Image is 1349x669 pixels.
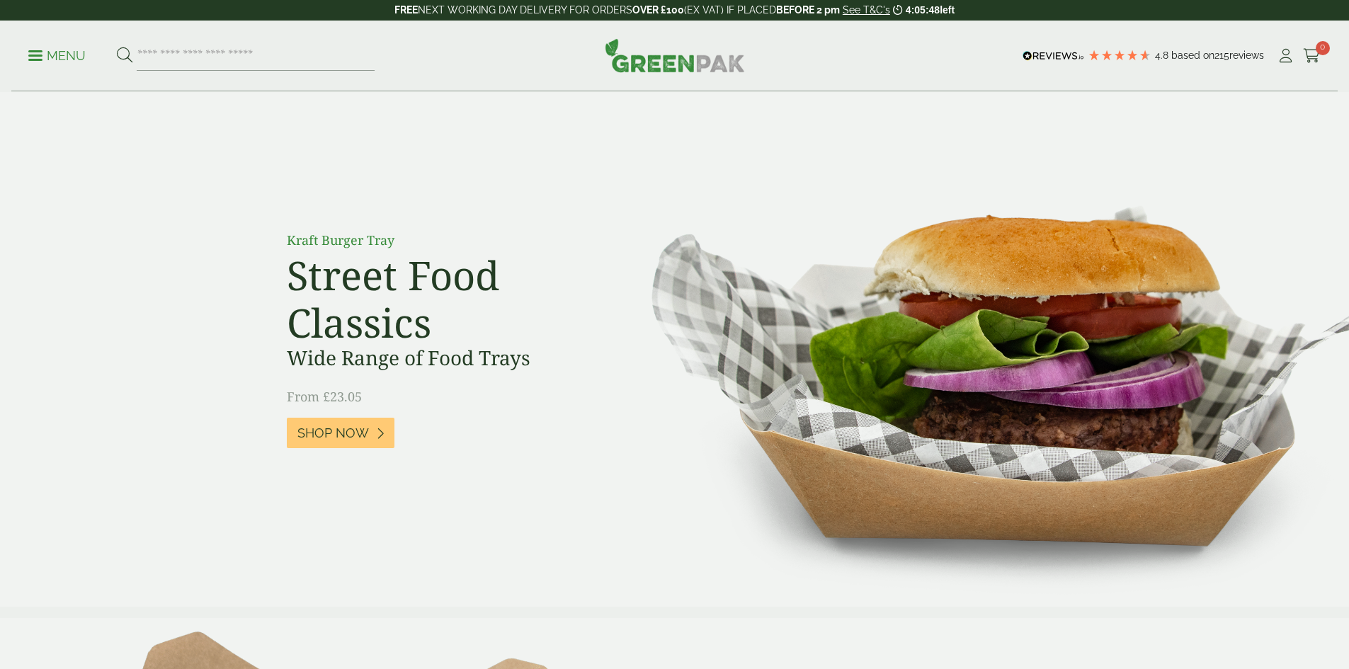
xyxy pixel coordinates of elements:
span: reviews [1229,50,1264,61]
span: 4.8 [1155,50,1171,61]
strong: FREE [394,4,418,16]
span: 215 [1214,50,1229,61]
img: Street Food Classics [607,92,1349,607]
span: Shop Now [297,425,369,441]
img: REVIEWS.io [1023,51,1084,61]
span: 0 [1316,41,1330,55]
a: See T&C's [843,4,890,16]
h2: Street Food Classics [287,251,605,346]
img: GreenPak Supplies [605,38,745,72]
span: Based on [1171,50,1214,61]
h3: Wide Range of Food Trays [287,346,605,370]
div: 4.79 Stars [1088,49,1151,62]
strong: BEFORE 2 pm [776,4,840,16]
p: Menu [28,47,86,64]
a: Menu [28,47,86,62]
p: Kraft Burger Tray [287,231,605,250]
strong: OVER £100 [632,4,684,16]
i: My Account [1277,49,1294,63]
span: left [940,4,955,16]
span: From £23.05 [287,388,362,405]
i: Cart [1303,49,1321,63]
span: 4:05:48 [906,4,940,16]
a: 0 [1303,45,1321,67]
a: Shop Now [287,418,394,448]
